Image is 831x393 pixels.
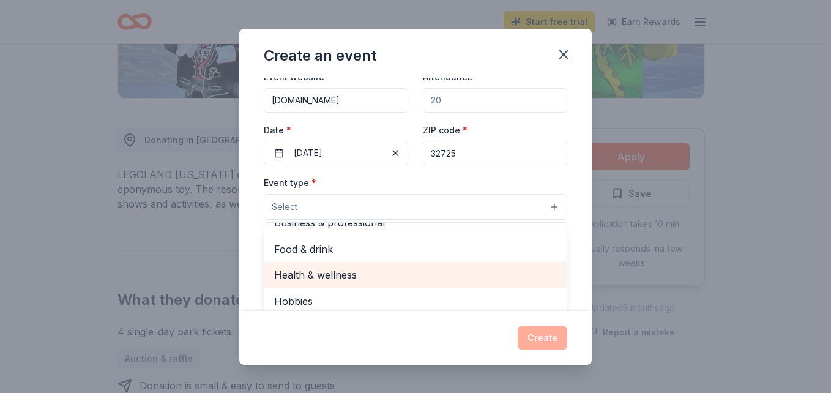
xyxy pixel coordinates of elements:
[272,200,297,214] span: Select
[274,241,557,257] span: Food & drink
[264,222,567,369] div: Select
[274,215,557,231] span: Business & professional
[274,267,557,283] span: Health & wellness
[274,293,557,309] span: Hobbies
[264,194,567,220] button: Select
